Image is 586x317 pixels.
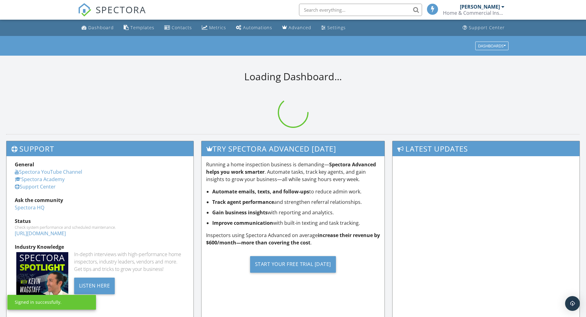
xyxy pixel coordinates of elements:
[460,22,507,34] a: Support Center
[243,25,272,30] div: Automations
[206,232,380,246] p: Inspectors using Spectora Advanced on average .
[15,217,185,225] div: Status
[78,3,91,17] img: The Best Home Inspection Software - Spectora
[121,22,157,34] a: Templates
[162,22,194,34] a: Contacts
[212,220,273,226] strong: Improve communication
[15,161,34,168] strong: General
[15,225,185,230] div: Check system performance and scheduled maintenance.
[212,199,274,205] strong: Track agent performance
[15,299,62,305] div: Signed in successfully.
[172,25,192,30] div: Contacts
[206,232,380,246] strong: increase their revenue by $600/month—more than covering the cost
[319,22,348,34] a: Settings
[15,183,56,190] a: Support Center
[74,278,115,294] div: Listen Here
[478,44,506,48] div: Dashboards
[130,25,154,30] div: Templates
[79,22,116,34] a: Dashboard
[15,168,82,175] a: Spectora YouTube Channel
[88,25,114,30] div: Dashboard
[212,209,268,216] strong: Gain business insights
[299,4,422,16] input: Search everything...
[96,3,146,16] span: SPECTORA
[209,25,226,30] div: Metrics
[78,8,146,21] a: SPECTORA
[206,161,380,183] p: Running a home inspection business is demanding— . Automate tasks, track key agents, and gain ins...
[212,198,380,206] li: and strengthen referral relationships.
[6,141,193,156] h3: Support
[201,141,385,156] h3: Try spectora advanced [DATE]
[15,243,185,251] div: Industry Knowledge
[443,10,504,16] div: Home & Commercial Inspections By Nelson Engineering LLC
[475,42,508,50] button: Dashboards
[15,204,44,211] a: Spectora HQ
[206,251,380,277] a: Start Your Free Trial [DATE]
[393,141,580,156] h3: Latest Updates
[15,230,66,237] a: [URL][DOMAIN_NAME]
[233,22,275,34] a: Automations (Basic)
[212,188,309,195] strong: Automate emails, texts, and follow-ups
[212,188,380,195] li: to reduce admin work.
[469,25,505,30] div: Support Center
[565,296,580,311] div: Open Intercom Messenger
[15,176,65,183] a: Spectora Academy
[280,22,314,34] a: Advanced
[212,209,380,216] li: with reporting and analytics.
[460,4,500,10] div: [PERSON_NAME]
[199,22,229,34] a: Metrics
[327,25,346,30] div: Settings
[16,252,68,304] img: Spectoraspolightmain
[74,251,185,273] div: In-depth interviews with high-performance home inspectors, industry leaders, vendors and more. Ge...
[74,282,115,289] a: Listen Here
[15,196,185,204] div: Ask the community
[206,161,376,175] strong: Spectora Advanced helps you work smarter
[250,256,336,273] div: Start Your Free Trial [DATE]
[289,25,311,30] div: Advanced
[212,219,380,227] li: with built-in texting and task tracking.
